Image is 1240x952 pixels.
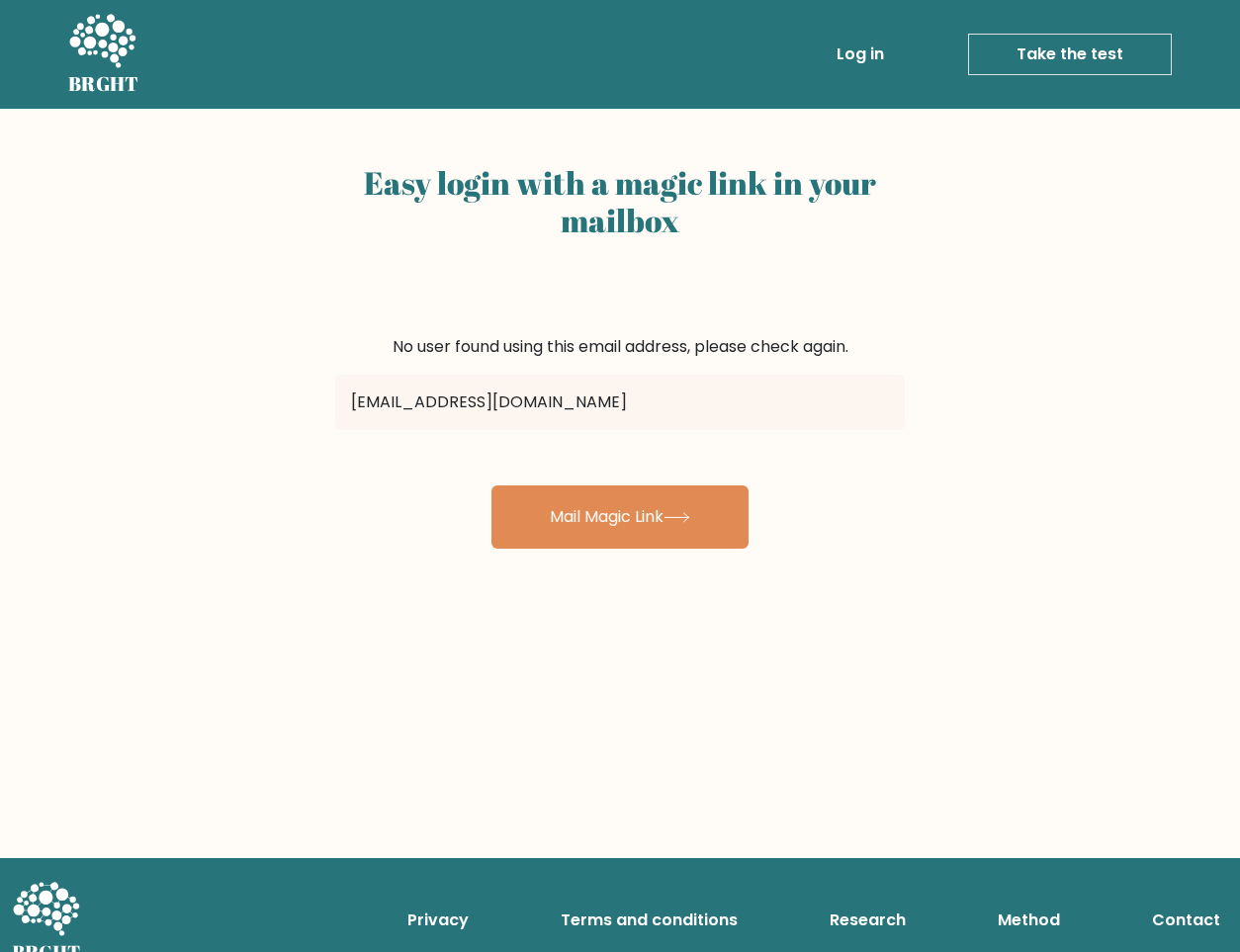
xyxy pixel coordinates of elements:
[68,8,139,101] a: BRGHT
[1144,901,1228,940] a: Contact
[829,35,892,74] a: Log in
[399,901,477,940] a: Privacy
[990,901,1068,940] a: Method
[822,901,914,940] a: Research
[491,485,749,549] button: Mail Magic Link
[968,34,1172,75] a: Take the test
[335,375,905,430] input: Email
[68,72,139,96] h5: BRGHT
[335,335,905,359] div: No user found using this email address, please check again.
[553,901,746,940] a: Terms and conditions
[335,164,905,240] h2: Easy login with a magic link in your mailbox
